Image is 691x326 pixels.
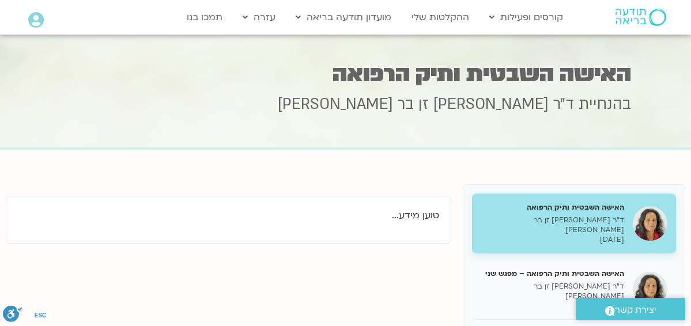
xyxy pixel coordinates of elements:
span: יצירת קשר [615,302,656,318]
h5: האישה השבטית ותיק הרפואה – מפגש שני [481,268,624,279]
h1: האישה השבטית ותיק הרפואה [61,63,631,85]
img: האישה השבטית ותיק הרפואה – מפגש שני [633,272,667,306]
p: [DATE] [481,301,624,310]
a: ההקלטות שלי [406,6,475,28]
p: ד״ר [PERSON_NAME] זן בר [PERSON_NAME] [481,215,624,235]
a: יצירת קשר [576,298,685,320]
p: [DATE] [481,235,624,245]
a: תמכו בנו [181,6,228,28]
h5: האישה השבטית ותיק הרפואה [481,202,624,213]
span: ד״ר [PERSON_NAME] זן בר [PERSON_NAME] [278,94,574,115]
a: עזרה [237,6,281,28]
img: תודעה בריאה [616,9,666,26]
a: מועדון תודעה בריאה [290,6,397,28]
span: בהנחיית [579,94,631,115]
img: האישה השבטית ותיק הרפואה [633,206,667,241]
p: טוען מידע... [18,208,439,223]
a: קורסים ופעילות [484,6,569,28]
p: ד״ר [PERSON_NAME] זן בר [PERSON_NAME] [481,282,624,301]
